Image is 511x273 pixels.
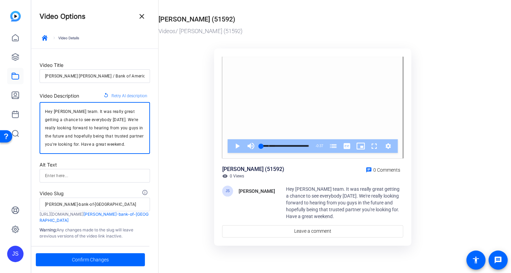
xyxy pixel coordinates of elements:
[40,212,149,223] span: [PERSON_NAME]-bank-of-[GEOGRAPHIC_DATA]
[317,144,323,148] span: 0:37
[72,253,109,266] span: Confirm Changes
[101,90,150,102] button: Retry AI description
[40,227,150,239] p: Any changes made to the slug will leave previous versions of the video link inactive.
[222,165,284,173] div: [PERSON_NAME] (51592)
[40,92,79,100] div: Video Description
[45,200,145,209] input: Enter here...
[239,187,275,195] div: [PERSON_NAME]
[363,165,403,173] a: 0 Comments
[222,225,403,238] a: Leave a comment
[40,12,86,20] h4: Video Options
[138,12,146,20] mat-icon: close
[230,173,244,179] span: 0 Views
[327,139,340,153] button: Chapters
[222,57,403,158] div: Video Player
[340,139,354,153] button: Captions
[159,28,176,34] a: Videos
[294,228,331,235] span: Leave a comment
[40,61,150,69] div: Video Title
[10,11,21,21] img: blue-gradient.svg
[40,212,84,217] span: [URL][DOMAIN_NAME]
[40,190,64,196] span: Video Slug
[222,186,233,197] div: JS
[7,246,24,262] div: JS
[159,27,463,36] div: / [PERSON_NAME] (51592)
[230,139,244,153] button: Play
[244,139,258,153] button: Mute
[472,256,480,264] mat-icon: accessibility
[366,167,372,173] mat-icon: chat
[367,139,381,153] button: Fullscreen
[354,139,367,153] button: Picture-in-Picture
[142,189,150,198] mat-icon: info_outline
[373,167,400,173] span: 0 Comments
[494,256,502,264] mat-icon: message
[315,144,316,148] span: -
[111,91,147,100] span: Retry AI description
[40,227,57,232] strong: Warning:
[286,186,400,219] span: Hey [PERSON_NAME] team. It was really great getting a chance to see everybody [DATE]. We're reall...
[45,172,145,180] input: Enter here...
[36,253,145,266] button: Confirm Changes
[45,72,145,80] input: Enter here...
[159,14,235,24] div: [PERSON_NAME] (51592)
[261,145,309,147] div: Progress Bar
[40,161,150,169] div: Alt Text
[222,173,228,179] mat-icon: visibility
[103,92,109,99] mat-icon: replay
